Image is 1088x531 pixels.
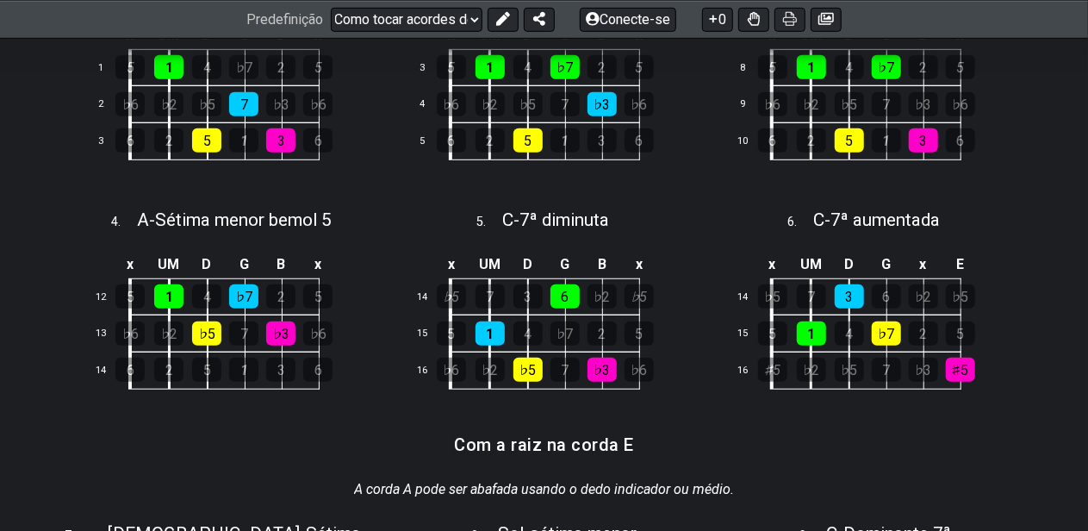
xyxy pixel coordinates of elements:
[240,362,248,378] font: 1
[277,59,285,76] font: 2
[598,326,606,342] font: 2
[447,326,455,342] font: 5
[127,133,134,149] font: 6
[598,133,606,149] font: 3
[814,209,825,230] font: C
[447,59,455,76] font: 5
[96,291,106,303] font: 12
[161,97,177,113] font: ♭2
[277,289,285,305] font: 2
[718,11,726,28] font: 0
[420,135,425,147] font: 5
[310,97,326,113] font: ♭6
[420,99,425,110] font: 4
[486,59,494,76] font: 1
[738,328,749,340] font: 15
[502,209,513,230] font: C
[236,289,252,305] font: ♭7
[598,59,606,76] font: 2
[165,362,173,378] font: 2
[774,7,805,31] button: Imprimir
[448,256,455,272] font: x
[580,7,676,31] button: Conecte-se
[314,362,322,378] font: 6
[560,256,569,272] font: G
[919,326,927,342] font: 2
[417,365,427,376] font: 16
[882,289,890,305] font: 6
[203,59,211,76] font: 4
[165,59,173,76] font: 1
[768,59,776,76] font: 5
[635,59,643,76] font: 5
[556,326,573,342] font: ♭7
[127,59,134,76] font: 5
[594,289,610,305] font: ♭2
[702,7,733,31] button: 0
[952,97,968,113] font: ♭6
[800,256,822,272] font: UM
[764,97,780,113] font: ♭6
[524,59,532,76] font: 4
[137,209,149,230] font: A
[600,11,670,28] font: Conecte-se
[203,362,211,378] font: 5
[956,326,964,342] font: 5
[273,97,289,113] font: ♭3
[277,256,285,272] font: B
[122,326,139,342] font: ♭6
[111,215,118,229] font: 4
[764,289,780,305] font: ♭5
[483,215,486,229] font: .
[127,362,134,378] font: 6
[96,365,106,376] font: 14
[314,256,321,272] font: x
[454,434,634,455] font: Com a raiz na corda E
[314,59,322,76] font: 5
[556,59,573,76] font: ♭7
[635,326,643,342] font: 5
[920,256,927,272] font: x
[956,59,964,76] font: 5
[420,62,425,73] font: 3
[807,289,815,305] font: 7
[878,59,894,76] font: ♭7
[486,326,494,342] font: 1
[523,256,532,272] font: D
[96,328,106,340] font: 13
[811,7,842,31] button: Criar imagem
[878,326,894,342] font: ♭7
[807,59,815,76] font: 1
[844,256,854,272] font: D
[915,97,931,113] font: ♭3
[845,133,853,149] font: 5
[825,209,831,230] font: -
[952,289,968,305] font: ♭5
[513,209,519,230] font: -
[598,256,606,272] font: B
[831,209,941,230] font: 7ª aumentada
[447,133,455,149] font: 6
[488,7,519,31] button: Editar predefinição
[524,289,532,305] font: 3
[443,289,459,305] font: ♭5
[199,326,215,342] font: ♭5
[631,362,647,378] font: ♭6
[354,481,734,497] font: A corda A pode ser abafada usando o dedo indicador ou médio.
[561,133,569,149] font: 1
[203,289,211,305] font: 4
[524,7,555,31] button: Compartilhar predefinição
[519,97,536,113] font: ♭5
[479,256,500,272] font: UM
[741,62,746,73] font: 8
[443,362,459,378] font: ♭6
[273,326,289,342] font: ♭3
[524,326,532,342] font: 4
[486,133,494,149] font: 2
[417,328,427,340] font: 15
[519,362,536,378] font: ♭5
[239,256,249,272] font: G
[741,99,746,110] font: 9
[787,215,794,229] font: 6
[122,97,139,113] font: ♭6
